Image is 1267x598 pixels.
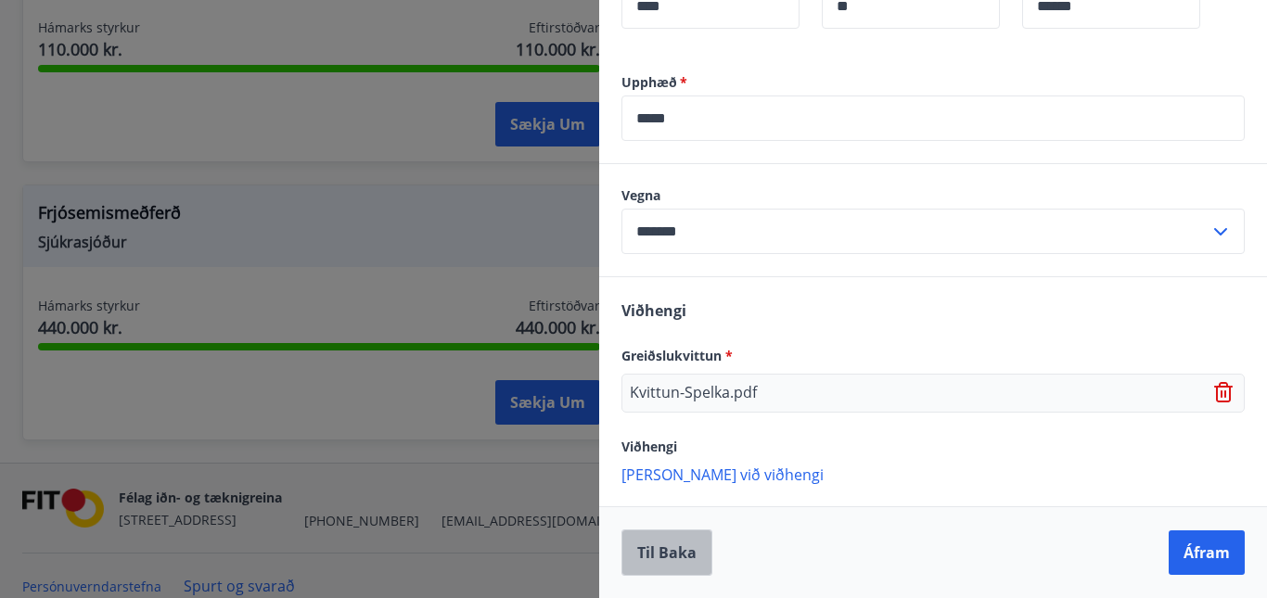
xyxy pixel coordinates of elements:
[630,382,757,404] p: Kvittun-Spelka.pdf
[621,529,712,576] button: Til baka
[621,438,677,455] span: Viðhengi
[621,95,1245,141] div: Upphæð
[1169,530,1245,575] button: Áfram
[621,73,1245,92] label: Upphæð
[621,347,733,364] span: Greiðslukvittun
[621,464,1245,483] p: [PERSON_NAME] við viðhengi
[621,300,686,321] span: Viðhengi
[621,186,1245,205] label: Vegna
